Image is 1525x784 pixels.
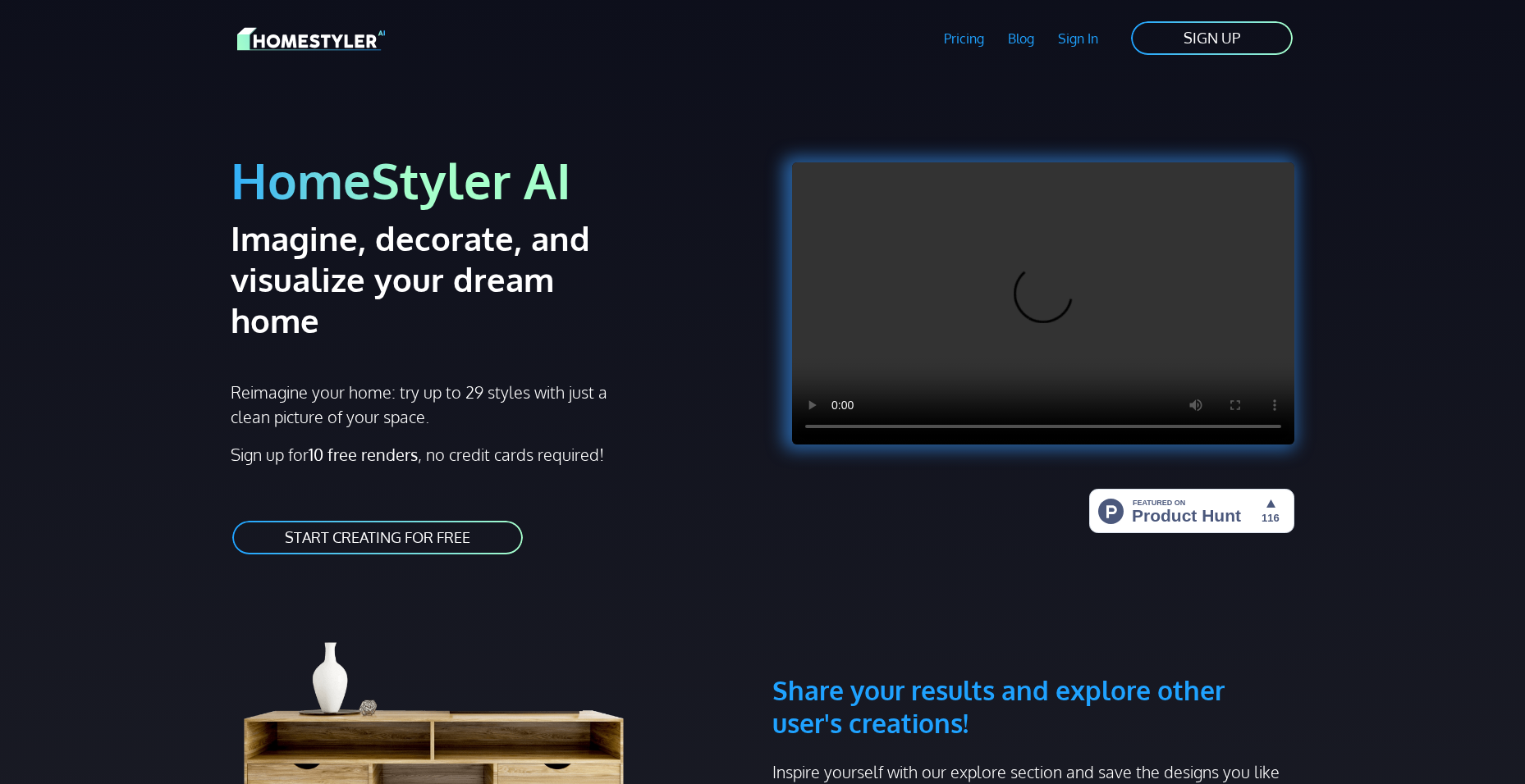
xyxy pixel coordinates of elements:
[1046,20,1110,57] a: Sign In
[996,20,1046,57] a: Blog
[231,380,622,429] p: Reimagine your home: try up to 29 styles with just a clean picture of your space.
[1089,489,1294,533] img: HomeStyler AI - Interior Design Made Easy: One Click to Your Dream Home | Product Hunt
[231,519,524,556] a: START CREATING FOR FREE
[309,444,418,465] strong: 10 free renders
[231,149,753,211] h1: HomeStyler AI
[932,20,996,57] a: Pricing
[237,25,385,53] img: HomeStyler AI logo
[231,217,648,340] h2: Imagine, decorate, and visualize your dream home
[231,442,753,467] p: Sign up for , no credit cards required!
[772,595,1294,740] h3: Share your results and explore other user's creations!
[1129,20,1294,57] a: SIGN UP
